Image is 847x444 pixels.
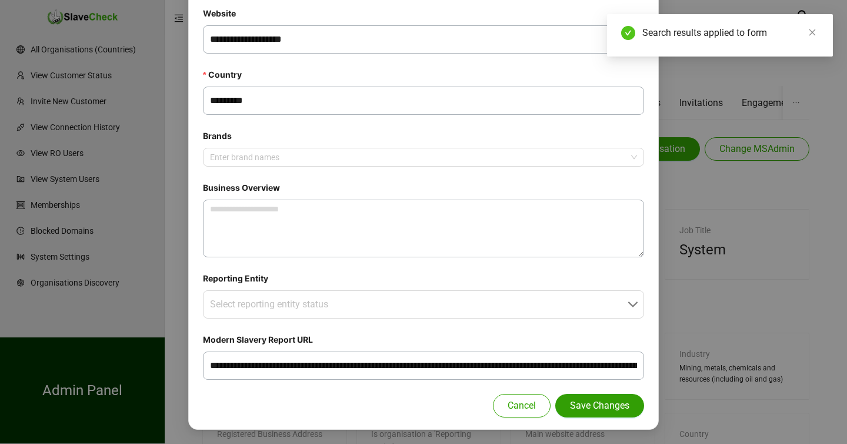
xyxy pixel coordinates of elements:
label: Website [203,6,244,21]
span: Save Changes [570,399,629,413]
label: Business Overview [203,181,288,195]
textarea: Business Overview [203,200,644,257]
label: Country [203,68,250,82]
div: Search results applied to form [642,26,819,40]
a: Close [806,26,819,39]
label: Brands [203,129,240,143]
button: Cancel [493,394,551,418]
input: Country [203,87,644,115]
span: close [808,28,816,37]
button: Save Changes [555,394,644,418]
span: check-circle [621,26,635,40]
input: Website [203,25,644,54]
input: Brands [210,153,212,161]
label: Reporting Entity [203,271,276,286]
label: Modern Slavery Report URL [203,333,321,347]
span: Cancel [508,399,536,413]
input: Modern Slavery Report URL [203,352,644,380]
